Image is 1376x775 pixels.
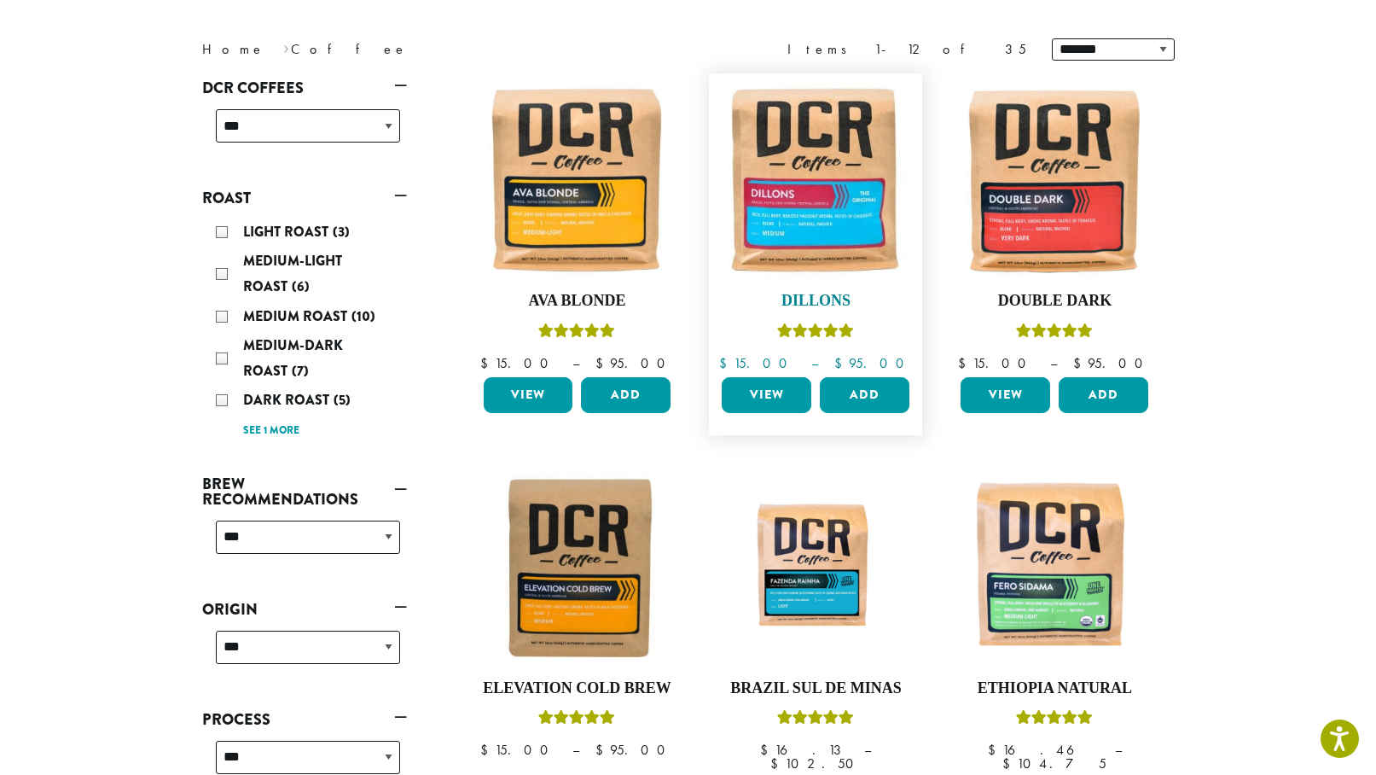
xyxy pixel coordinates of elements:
span: $ [595,741,610,759]
bdi: 104.75 [1002,755,1106,772]
h4: Dillons [717,292,914,311]
img: Elevation-Cold-Brew-300x300.jpg [479,469,675,666]
span: Medium-Light Roast [243,251,342,296]
span: (10) [351,306,375,326]
span: $ [480,741,495,759]
span: $ [480,354,495,372]
span: $ [834,354,849,372]
button: Add [820,377,909,413]
nav: Breadcrumb [202,39,663,60]
span: Medium Roast [243,306,351,326]
div: Items 1-12 of 35 [787,39,1026,60]
button: Add [1059,377,1148,413]
a: Home [202,40,265,58]
span: $ [1073,354,1088,372]
span: – [811,354,818,372]
a: DillonsRated 5.00 out of 5 [717,82,914,370]
bdi: 15.00 [958,354,1034,372]
span: $ [760,741,775,759]
h4: Ava Blonde [479,292,676,311]
h4: Brazil Sul De Minas [717,679,914,698]
span: Dark Roast [243,390,334,410]
a: Double DarkRated 4.50 out of 5 [956,82,1152,370]
h4: Ethiopia Natural [956,679,1152,698]
img: Dillons-12oz-300x300.jpg [717,82,914,278]
span: (3) [333,222,350,242]
bdi: 95.00 [834,354,912,372]
span: $ [958,354,972,372]
span: (6) [292,277,310,296]
h4: Elevation Cold Brew [479,679,676,698]
a: Ethiopia NaturalRated 5.00 out of 5 [956,469,1152,772]
a: Ava BlondeRated 5.00 out of 5 [479,82,676,370]
span: – [572,741,579,759]
a: View [961,377,1050,413]
a: See 1 more [243,422,299,440]
div: Rated 4.50 out of 5 [1016,321,1093,347]
img: DCR-Fero-Sidama-Coffee-Bag-2019-300x300.png [956,469,1152,666]
span: $ [770,755,785,772]
a: Brazil Sul De MinasRated 5.00 out of 5 [717,469,914,772]
a: Roast [202,184,407,213]
a: Origin [202,595,407,624]
bdi: 95.00 [1073,354,1151,372]
bdi: 15.00 [719,354,795,372]
bdi: 102.50 [770,755,862,772]
span: Light Roast [243,222,333,242]
a: Brew Recommendations [202,469,407,514]
button: Add [581,377,671,413]
a: DCR Coffees [202,73,407,102]
div: Origin [202,624,407,685]
bdi: 16.46 [988,741,1099,759]
h4: Double Dark [956,292,1152,311]
a: View [484,377,573,413]
bdi: 15.00 [480,354,556,372]
bdi: 15.00 [480,741,556,759]
span: Medium-Dark Roast [243,335,343,381]
bdi: 16.13 [760,741,848,759]
bdi: 95.00 [595,354,673,372]
div: Rated 5.00 out of 5 [777,321,854,347]
span: – [1050,354,1057,372]
a: View [722,377,811,413]
img: Ava-Blonde-12oz-1-300x300.jpg [479,82,675,278]
img: Fazenda-Rainha_12oz_Mockup.jpg [717,494,914,641]
a: Process [202,705,407,734]
div: Rated 5.00 out of 5 [538,321,615,347]
span: $ [595,354,610,372]
span: › [283,33,289,60]
span: – [572,354,579,372]
span: $ [719,354,734,372]
div: DCR Coffees [202,102,407,163]
div: Brew Recommendations [202,514,407,574]
bdi: 95.00 [595,741,673,759]
div: Rated 5.00 out of 5 [1016,708,1093,733]
div: Roast [202,213,407,449]
span: $ [1002,755,1017,772]
div: Rated 5.00 out of 5 [538,708,615,733]
a: Elevation Cold BrewRated 5.00 out of 5 [479,469,676,772]
span: – [1115,741,1122,759]
span: (5) [334,390,351,410]
img: Double-Dark-12oz-300x300.jpg [956,82,1152,278]
span: (7) [292,361,309,381]
span: – [864,741,871,759]
span: $ [988,741,1002,759]
div: Rated 5.00 out of 5 [777,708,854,733]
